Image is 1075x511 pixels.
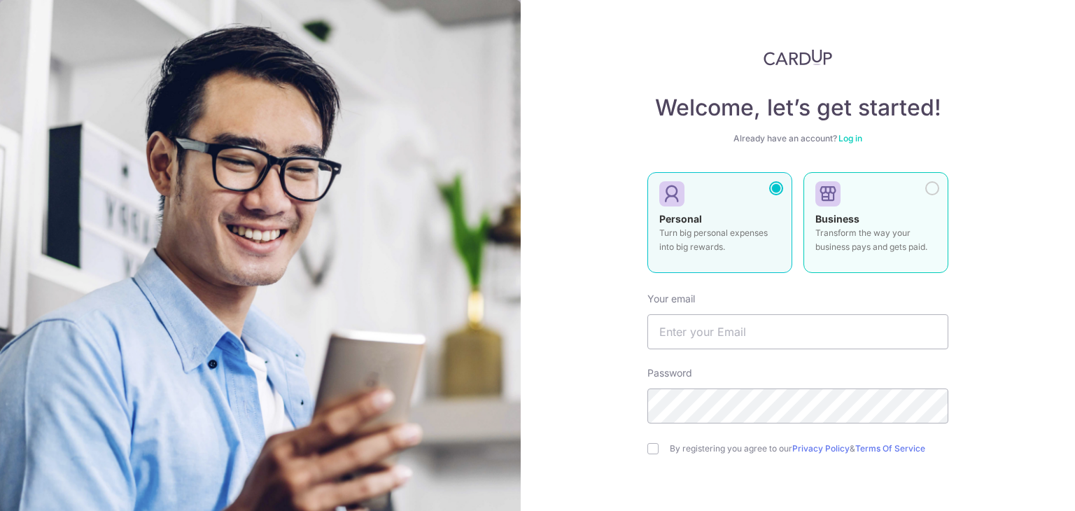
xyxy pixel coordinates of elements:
label: Password [647,366,692,380]
label: By registering you agree to our & [670,443,948,454]
strong: Business [815,213,859,225]
input: Enter your Email [647,314,948,349]
strong: Personal [659,213,702,225]
a: Business Transform the way your business pays and gets paid. [803,172,948,281]
a: Terms Of Service [855,443,925,454]
div: Already have an account? [647,133,948,144]
a: Personal Turn big personal expenses into big rewards. [647,172,792,281]
p: Turn big personal expenses into big rewards. [659,226,780,254]
p: Transform the way your business pays and gets paid. [815,226,936,254]
img: CardUp Logo [764,49,832,66]
h4: Welcome, let’s get started! [647,94,948,122]
a: Privacy Policy [792,443,850,454]
a: Log in [838,133,862,143]
label: Your email [647,292,695,306]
